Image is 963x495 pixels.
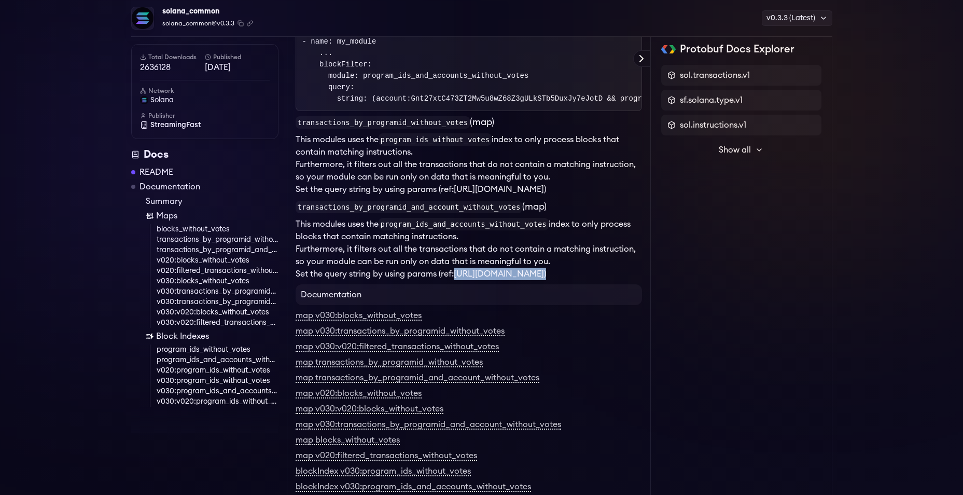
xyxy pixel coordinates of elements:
a: map v030:blocks_without_votes [296,311,422,321]
a: v030:v020:filtered_transactions_without_votes [157,318,278,328]
h6: Published [205,53,270,61]
a: solana [140,95,270,105]
li: This modules uses the index to only process blocks that contain matching instructions. [296,218,642,243]
a: v030:program_ids_and_accounts_without_votes [157,386,278,396]
h6: Network [140,87,270,95]
div: v0.3.3 (Latest) [762,10,832,26]
h6: Total Downloads [140,53,205,61]
li: Set the query string by using params (ref: ) [296,183,642,196]
h2: Protobuf Docs Explorer [680,42,794,57]
a: map v020:blocks_without_votes [296,389,422,398]
span: sol.transactions.v1 [680,69,750,81]
a: Block Indexes [146,330,278,342]
a: v030:transactions_by_programid_without_votes [157,286,278,297]
span: [DATE] [205,61,270,74]
li: Set the query string by using params (ref: ) [296,268,642,280]
li: This modules uses the index to only process blocks that contain matching instructions. [296,133,642,158]
a: Maps [146,210,278,222]
a: program_ids_and_accounts_without_votes [157,355,278,365]
h3: (map) [296,115,642,129]
a: map blocks_without_votes [296,436,400,445]
a: blockIndex v030:program_ids_and_accounts_without_votes [296,483,531,492]
a: map v030:v020:blocks_without_votes [296,405,443,414]
button: Copy .spkg link to clipboard [247,20,253,26]
a: blocks_without_votes [157,224,278,235]
div: solana_common [162,4,253,19]
a: map v030:transactions_by_programid_and_account_without_votes [296,420,561,430]
a: v020:program_ids_without_votes [157,365,278,376]
code: transactions_by_programid_without_votes [296,116,470,129]
code: transactions_by_programid_and_account_without_votes [296,201,523,213]
code: program_ids_and_accounts_without_votes [379,218,549,230]
h4: Documentation [296,284,642,305]
a: v030:program_ids_without_votes [157,376,278,386]
a: v030:v020:blocks_without_votes [157,307,278,318]
a: map v030:v020:filtered_transactions_without_votes [296,342,499,352]
a: v030:transactions_by_programid_and_account_without_votes [157,297,278,307]
a: map transactions_by_programid_and_account_without_votes [296,374,539,383]
span: 2636128 [140,61,205,74]
a: Documentation [139,181,200,193]
h3: (map) [296,200,642,214]
img: Package Logo [132,7,153,29]
img: Block Index icon [146,332,154,340]
a: program_ids_without_votes [157,345,278,355]
a: Summary [146,195,278,208]
img: Protobuf [661,45,676,53]
span: Show all [719,144,751,156]
a: transactions_by_programid_without_votes [157,235,278,245]
a: map v030:transactions_by_programid_without_votes [296,327,505,336]
code: - name: my_module ... blockFilter: module: program_ids_and_accounts_without_votes query: string: ... [302,37,847,103]
li: Furthermore, it filters out all the transactions that do not contain a matching instruction, so y... [296,158,642,183]
a: transactions_by_programid_and_account_without_votes [157,245,278,255]
span: sol.instructions.v1 [680,119,746,131]
code: program_ids_without_votes [379,133,492,146]
a: README [139,166,173,178]
a: blockIndex v030:program_ids_without_votes [296,467,471,476]
a: StreamingFast [140,120,270,130]
img: Map icon [146,212,154,220]
span: StreamingFast [150,120,201,130]
a: v020:blocks_without_votes [157,255,278,266]
img: solana [140,96,148,104]
a: v030:v020:program_ids_without_votes [157,396,278,407]
button: Copy package name and version [238,20,244,26]
div: Docs [131,147,278,162]
a: [URL][DOMAIN_NAME] [454,270,544,278]
a: v030:blocks_without_votes [157,276,278,286]
a: v020:filtered_transactions_without_votes [157,266,278,276]
a: map v020:filtered_transactions_without_votes [296,451,477,461]
span: sf.solana.type.v1 [680,94,743,106]
button: Show all [661,140,821,160]
a: map transactions_by_programid_without_votes [296,358,483,367]
span: solana [150,95,174,105]
span: solana_common@v0.3.3 [162,19,234,28]
li: Furthermore, it filters out all the transactions that do not contain a matching instruction, so y... [296,243,642,268]
h6: Publisher [140,112,270,120]
a: [URL][DOMAIN_NAME] [454,185,544,194]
